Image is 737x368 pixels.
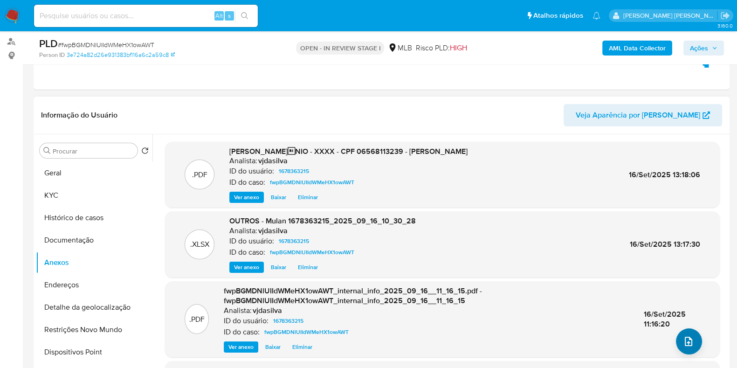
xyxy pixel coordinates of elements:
span: Risco PLD: [415,43,467,53]
a: Notificações [592,12,600,20]
a: 1678363215 [275,236,313,247]
a: 3e724a82d26e931383bf116a6c2a59c8 [67,51,175,59]
a: fwpBGMDNlUIIdWMeHX1owAWT [261,326,352,338]
button: Veja Aparência por [PERSON_NAME] [564,104,722,126]
button: Detalhe da geolocalização [36,296,152,319]
button: Restrições Novo Mundo [36,319,152,341]
span: 16/Set/2025 13:18:06 [629,169,700,180]
p: .PDF [192,170,207,180]
button: Ver anexo [229,262,264,273]
span: Ações [690,41,708,56]
span: fwpBGMDNlUIIdWMeHX1owAWT [270,247,354,258]
button: Documentação [36,229,152,251]
span: fwpBGMDNlUIIdWMeHX1owAWT [270,177,354,188]
button: KYC [36,184,152,207]
button: Ver anexo [224,341,258,353]
span: Ver anexo [234,193,259,202]
a: fwpBGMDNlUIIdWMeHX1owAWT [266,247,358,258]
span: Eliminar [298,263,318,272]
span: 16/Set/2025 13:17:30 [630,239,700,250]
span: Baixar [265,342,281,352]
b: AML Data Collector [609,41,666,56]
div: MLB [388,43,412,53]
span: 3.160.0 [717,22,732,29]
p: Analista: [229,156,257,166]
a: Sair [720,11,730,21]
span: s [228,11,231,20]
span: Ver anexo [228,342,254,352]
button: Procurar [43,147,51,154]
button: Anexos [36,251,152,274]
span: Ver anexo [234,263,259,272]
button: Eliminar [288,341,317,353]
button: Geral [36,162,152,184]
h6: vjdasilva [258,156,288,166]
input: Pesquise usuários ou casos... [34,10,258,22]
span: 16/Set/2025 11:16:20 [644,309,686,330]
h6: vjdasilva [253,306,282,315]
span: HIGH [449,42,467,53]
span: 1678363215 [273,315,303,326]
span: Alt [215,11,223,20]
p: ID do usuário: [229,167,274,176]
a: 1678363215 [275,166,313,177]
button: search-icon [235,9,254,22]
span: Atalhos rápidos [533,11,583,21]
span: fwpBGMDNlUIIdWMeHX1owAWT_internal_info_2025_09_16__11_16_15.pdf - fwpBGMDNlUIIdWMeHX1owAWT_intern... [224,285,482,306]
p: ID do caso: [229,178,265,187]
p: Analista: [224,306,252,315]
span: Eliminar [298,193,318,202]
span: 1678363215 [279,236,309,247]
button: Baixar [266,192,291,203]
p: ID do caso: [229,248,265,257]
p: viviane.jdasilva@mercadopago.com.br [623,11,717,20]
span: # fwpBGMDNlUIIdWMeHX1owAWT [58,40,154,49]
span: Veja Aparência por [PERSON_NAME] [576,104,700,126]
p: OPEN - IN REVIEW STAGE I [296,42,384,55]
input: Procurar [53,147,134,155]
p: ID do usuário: [229,236,274,246]
p: ID do caso: [224,327,260,337]
h1: Informação do Usuário [41,111,117,120]
span: Eliminar [292,342,312,352]
p: Analista: [229,226,257,236]
button: Retornar ao pedido padrão [141,147,149,157]
button: Baixar [261,341,285,353]
a: fwpBGMDNlUIIdWMeHX1owAWT [266,177,358,188]
span: Baixar [271,193,286,202]
button: upload-file [676,328,702,354]
button: Eliminar [293,192,323,203]
a: 1678363215 [269,315,307,326]
b: Person ID [39,51,65,59]
span: OUTROS - Mulan 1678363215_2025_09_16_10_30_28 [229,215,416,226]
button: Baixar [266,262,291,273]
button: Dispositivos Point [36,341,152,363]
button: AML Data Collector [602,41,672,56]
p: .PDF [189,314,205,325]
button: Histórico de casos [36,207,152,229]
button: Endereços [36,274,152,296]
b: PLD [39,36,58,51]
span: [PERSON_NAME]NIO - XXXX - CPF 06568113239 - [PERSON_NAME] [229,146,468,157]
span: 1678363215 [279,166,309,177]
span: Baixar [271,263,286,272]
p: ID do usuário: [224,316,269,326]
h6: vjdasilva [258,226,288,236]
button: Ações [683,41,724,56]
button: Eliminar [293,262,323,273]
button: Ver anexo [229,192,264,203]
p: .XLSX [190,239,209,250]
span: fwpBGMDNlUIIdWMeHX1owAWT [264,326,349,338]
